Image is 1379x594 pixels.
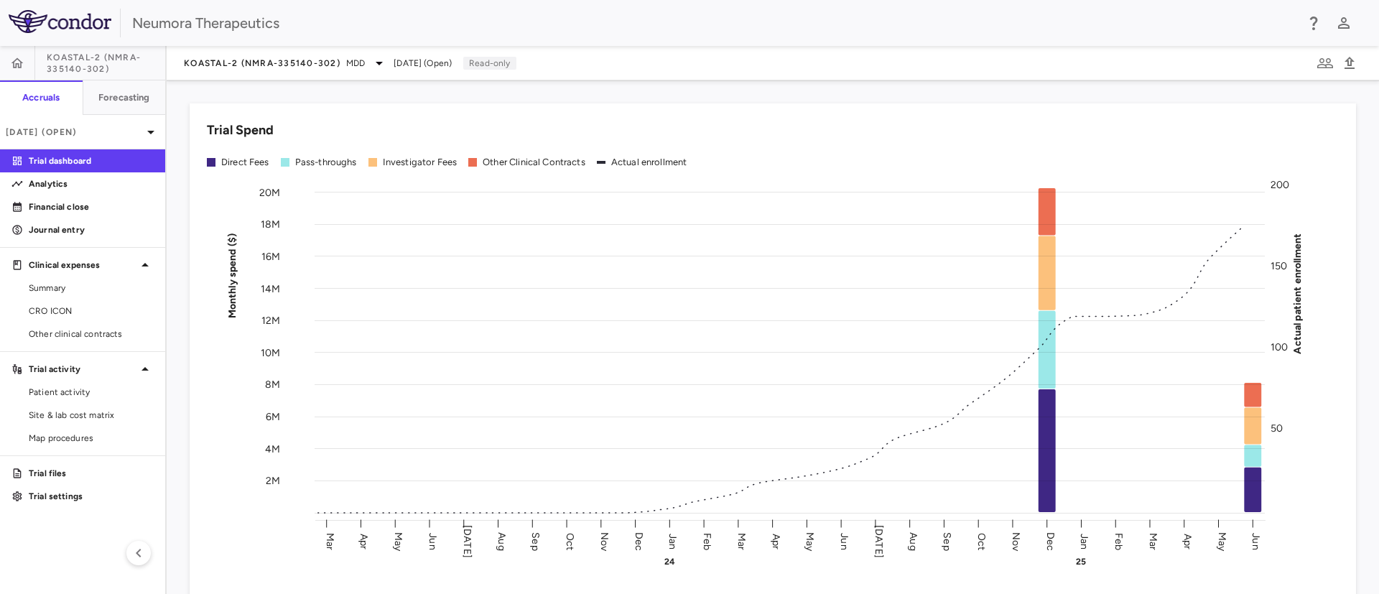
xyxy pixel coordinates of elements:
[346,57,365,70] span: MDD
[975,532,988,549] text: Oct
[358,533,370,549] text: Apr
[838,533,850,549] text: Jun
[611,156,687,169] div: Actual enrollment
[29,386,154,399] span: Patient activity
[701,532,713,549] text: Feb
[1044,532,1057,550] text: Dec
[29,305,154,317] span: CRO ICON
[483,156,585,169] div: Other Clinical Contracts
[226,233,238,318] tspan: Monthly spend ($)
[132,12,1296,34] div: Neumora Therapeutics
[6,126,142,139] p: [DATE] (Open)
[324,532,336,549] text: Mar
[259,186,280,198] tspan: 20M
[427,533,439,549] text: Jun
[394,57,452,70] span: [DATE] (Open)
[770,533,782,549] text: Apr
[22,91,60,104] h6: Accruals
[29,490,154,503] p: Trial settings
[29,467,154,480] p: Trial files
[1271,422,1283,435] tspan: 50
[1078,533,1090,549] text: Jan
[1250,533,1262,549] text: Jun
[941,532,953,550] text: Sep
[1216,532,1228,551] text: May
[463,57,516,70] p: Read-only
[29,409,154,422] span: Site & lab cost matrix
[261,218,280,231] tspan: 18M
[461,525,473,558] text: [DATE]
[29,177,154,190] p: Analytics
[598,532,610,551] text: Nov
[392,532,404,551] text: May
[29,328,154,340] span: Other clinical contracts
[1271,179,1289,191] tspan: 200
[529,532,542,550] text: Sep
[667,533,679,549] text: Jan
[29,154,154,167] p: Trial dashboard
[633,532,645,550] text: Dec
[29,432,154,445] span: Map procedures
[261,282,280,294] tspan: 14M
[1147,532,1159,549] text: Mar
[29,282,154,294] span: Summary
[266,475,280,487] tspan: 2M
[29,200,154,213] p: Financial close
[47,52,165,75] span: KOASTAL-2 (NMRA-335140-302)
[735,532,748,549] text: Mar
[29,259,136,272] p: Clinical expenses
[1076,557,1086,567] text: 25
[9,10,111,33] img: logo-full-SnFGN8VE.png
[1271,341,1288,353] tspan: 100
[1113,532,1125,549] text: Feb
[98,91,150,104] h6: Forecasting
[221,156,269,169] div: Direct Fees
[564,532,576,549] text: Oct
[295,156,357,169] div: Pass-throughs
[873,525,885,558] text: [DATE]
[29,223,154,236] p: Journal entry
[261,346,280,358] tspan: 10M
[804,532,816,551] text: May
[1271,260,1287,272] tspan: 150
[207,121,274,140] h6: Trial Spend
[1181,533,1194,549] text: Apr
[266,411,280,423] tspan: 6M
[265,379,280,391] tspan: 8M
[496,532,508,550] text: Aug
[261,250,280,262] tspan: 16M
[1291,233,1304,353] tspan: Actual patient enrollment
[261,315,280,327] tspan: 12M
[265,442,280,455] tspan: 4M
[383,156,458,169] div: Investigator Fees
[29,363,136,376] p: Trial activity
[184,57,340,69] span: KOASTAL-2 (NMRA-335140-302)
[664,557,675,567] text: 24
[907,532,919,550] text: Aug
[1010,532,1022,551] text: Nov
